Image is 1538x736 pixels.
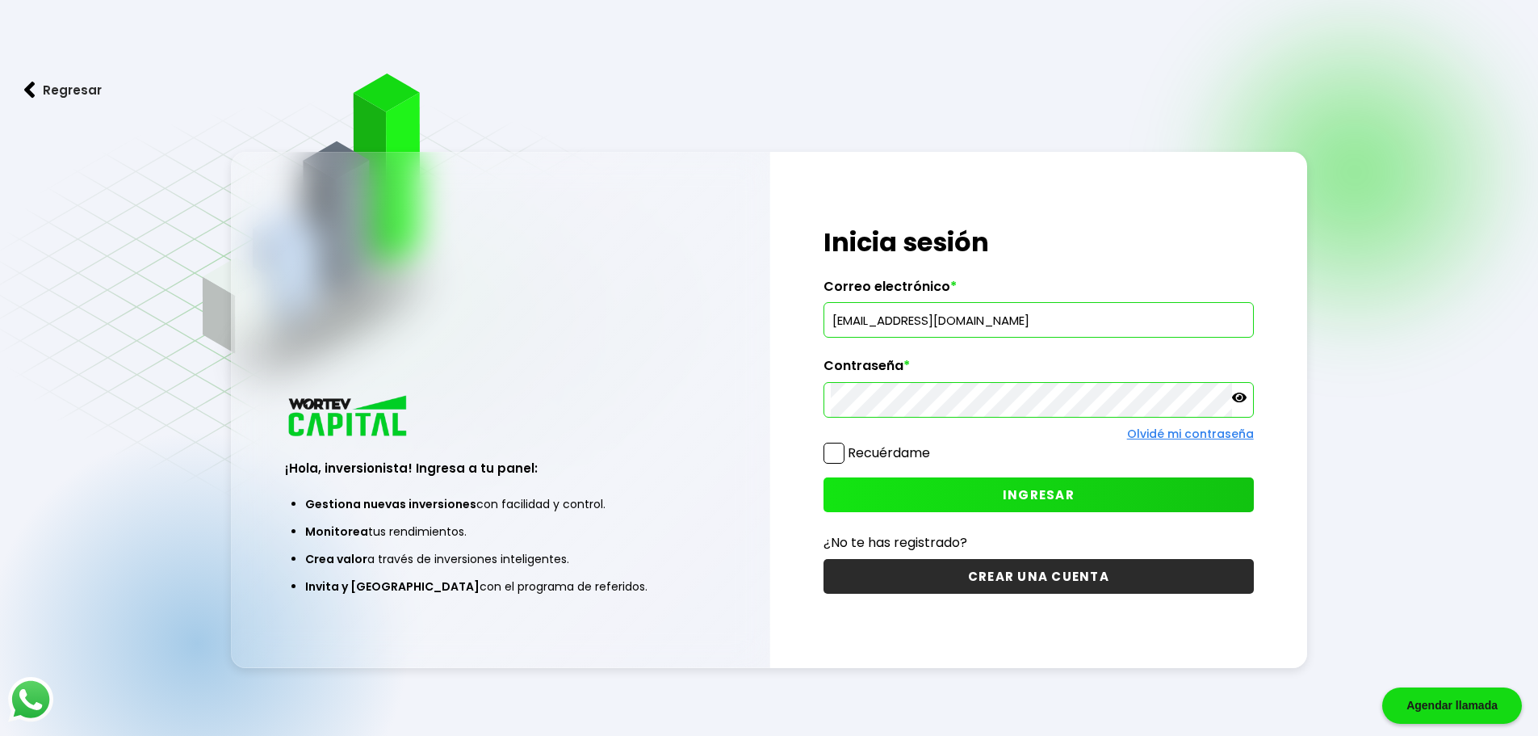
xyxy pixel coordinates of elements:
button: INGRESAR [823,477,1254,512]
li: tus rendimientos. [305,518,695,545]
span: Invita y [GEOGRAPHIC_DATA] [305,578,480,595]
li: a través de inversiones inteligentes. [305,545,695,573]
span: Crea valor [305,551,367,567]
li: con facilidad y control. [305,490,695,518]
input: hola@wortev.capital [831,303,1247,337]
button: CREAR UNA CUENTA [823,559,1254,594]
li: con el programa de referidos. [305,573,695,600]
a: ¿No te has registrado?CREAR UNA CUENTA [823,532,1254,594]
p: ¿No te has registrado? [823,532,1254,553]
label: Contraseña [823,358,1254,382]
h1: Inicia sesión [823,223,1254,262]
span: INGRESAR [1003,486,1075,503]
label: Correo electrónico [823,279,1254,303]
a: Olvidé mi contraseña [1127,426,1254,442]
img: logos_whatsapp-icon.242b2217.svg [8,677,53,722]
img: flecha izquierda [24,82,36,99]
span: Monitorea [305,524,368,540]
span: Gestiona nuevas inversiones [305,496,476,512]
h3: ¡Hola, inversionista! Ingresa a tu panel: [285,459,715,477]
label: Recuérdame [848,444,930,462]
div: Agendar llamada [1382,688,1522,724]
img: logo_wortev_capital [285,393,413,441]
